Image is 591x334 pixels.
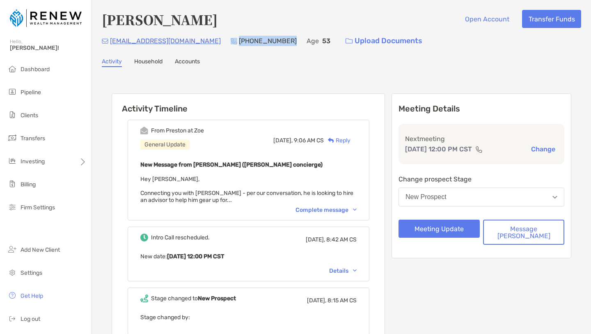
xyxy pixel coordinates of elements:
[552,196,557,199] img: Open dropdown arrow
[399,104,564,114] p: Meeting Details
[294,137,324,144] span: 9:06 AM CS
[21,135,45,142] span: Transfers
[140,176,353,204] span: Hey [PERSON_NAME], Connecting you with [PERSON_NAME] - per our conversation, he is looking to hir...
[7,110,17,120] img: clients icon
[322,36,330,46] p: 53
[7,313,17,323] img: logout icon
[140,295,148,302] img: Event icon
[307,36,319,46] p: Age
[151,295,236,302] div: Stage changed to
[405,193,447,201] div: New Prospect
[112,94,385,114] h6: Activity Timeline
[102,39,108,44] img: Email Icon
[326,236,357,243] span: 8:42 AM CS
[306,236,325,243] span: [DATE],
[328,138,334,143] img: Reply icon
[21,112,38,119] span: Clients
[405,144,472,154] p: [DATE] 12:00 PM CST
[329,267,357,274] div: Details
[475,146,483,153] img: communication type
[7,202,17,212] img: firm-settings icon
[102,10,218,29] h4: [PERSON_NAME]
[21,66,50,73] span: Dashboard
[458,10,515,28] button: Open Account
[7,267,17,277] img: settings icon
[231,38,237,44] img: Phone Icon
[399,188,564,206] button: New Prospect
[7,133,17,143] img: transfers icon
[7,64,17,74] img: dashboard icon
[21,158,45,165] span: Investing
[324,136,350,145] div: Reply
[140,234,148,241] img: Event icon
[134,58,163,67] a: Household
[140,251,357,262] p: New date :
[21,89,41,96] span: Pipeline
[140,312,357,322] p: Stage changed by:
[522,10,581,28] button: Transfer Funds
[307,297,326,304] span: [DATE],
[346,38,353,44] img: button icon
[10,3,82,33] img: Zoe Logo
[399,220,480,238] button: Meeting Update
[353,209,357,211] img: Chevron icon
[405,134,558,144] p: Next meeting
[140,161,323,168] b: New Message from [PERSON_NAME] ([PERSON_NAME] concierge)
[7,244,17,254] img: add_new_client icon
[7,290,17,300] img: get-help icon
[529,145,558,153] button: Change
[295,206,357,213] div: Complete message
[340,32,428,50] a: Upload Documents
[353,269,357,272] img: Chevron icon
[273,137,293,144] span: [DATE],
[110,36,221,46] p: [EMAIL_ADDRESS][DOMAIN_NAME]
[102,58,122,67] a: Activity
[7,179,17,189] img: billing icon
[399,174,564,184] p: Change prospect Stage
[198,295,236,302] b: New Prospect
[21,204,55,211] span: Firm Settings
[239,36,297,46] p: [PHONE_NUMBER]
[21,315,40,322] span: Log out
[21,181,36,188] span: Billing
[21,269,42,276] span: Settings
[151,127,204,134] div: From Preston at Zoe
[175,58,200,67] a: Accounts
[151,234,210,241] div: Intro Call rescheduled.
[167,253,224,260] b: [DATE] 12:00 PM CST
[21,292,43,299] span: Get Help
[328,297,357,304] span: 8:15 AM CS
[483,220,564,245] button: Message [PERSON_NAME]
[140,139,190,150] div: General Update
[140,127,148,135] img: Event icon
[21,246,60,253] span: Add New Client
[7,156,17,166] img: investing icon
[10,44,87,51] span: [PERSON_NAME]!
[7,87,17,97] img: pipeline icon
